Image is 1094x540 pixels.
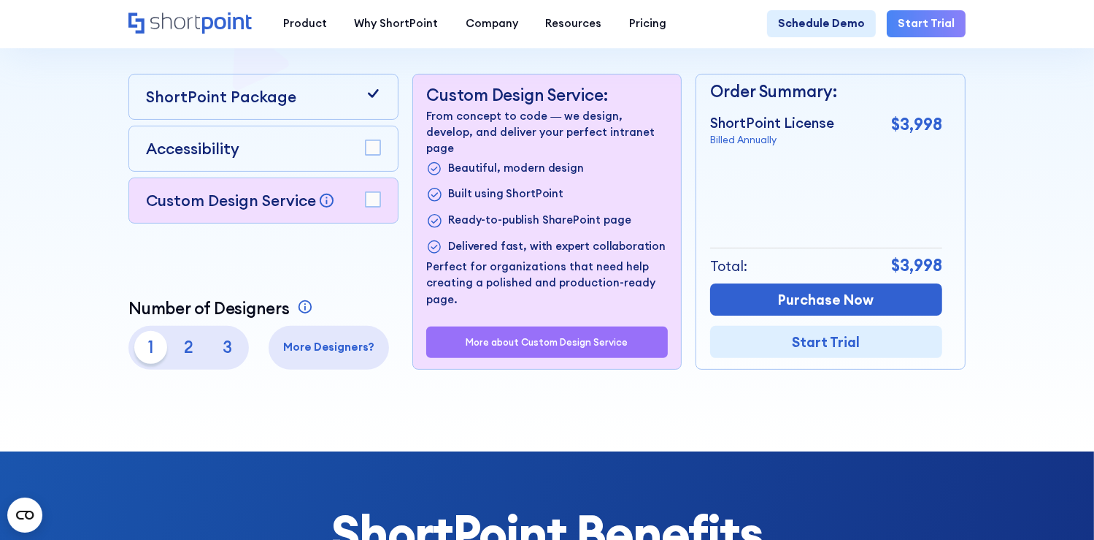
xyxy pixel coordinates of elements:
[146,191,316,210] p: Custom Design Service
[710,256,747,276] p: Total:
[274,339,384,355] p: More Designers?
[710,113,834,133] p: ShortPoint License
[466,337,628,348] a: More about Custom Design Service
[448,160,583,178] p: Beautiful, modern design
[710,80,942,104] p: Order Summary:
[426,108,667,157] p: From concept to code — we design, develop, and deliver your perfect intranet page
[426,85,667,105] p: Custom Design Service:
[710,284,942,315] a: Purchase Now
[269,10,340,37] a: Product
[128,299,290,319] p: Number of Designers
[710,326,942,357] a: Start Trial
[545,15,601,31] div: Resources
[887,10,966,37] a: Start Trial
[7,498,42,533] button: Open CMP widget
[891,113,942,137] p: $3,998
[134,331,167,364] p: 1
[341,10,452,37] a: Why ShortPoint
[283,15,327,31] div: Product
[128,12,255,36] a: Home
[211,331,244,364] p: 3
[426,259,667,308] p: Perfect for organizations that need help creating a polished and production-ready page.
[466,15,518,31] div: Company
[710,133,834,148] p: Billed Annually
[354,15,438,31] div: Why ShortPoint
[1021,470,1094,540] iframe: Chat Widget
[891,254,942,278] p: $3,998
[629,15,666,31] div: Pricing
[128,299,316,319] a: Number of Designers
[172,331,205,364] p: 2
[448,238,666,256] p: Delivered fast, with expert collaboration
[767,10,876,37] a: Schedule Demo
[146,137,239,160] p: Accessibility
[532,10,615,37] a: Resources
[448,212,631,229] p: Ready-to-publish SharePoint page
[452,10,531,37] a: Company
[448,186,563,203] p: Built using ShortPoint
[146,85,296,108] p: ShortPoint Package
[615,10,679,37] a: Pricing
